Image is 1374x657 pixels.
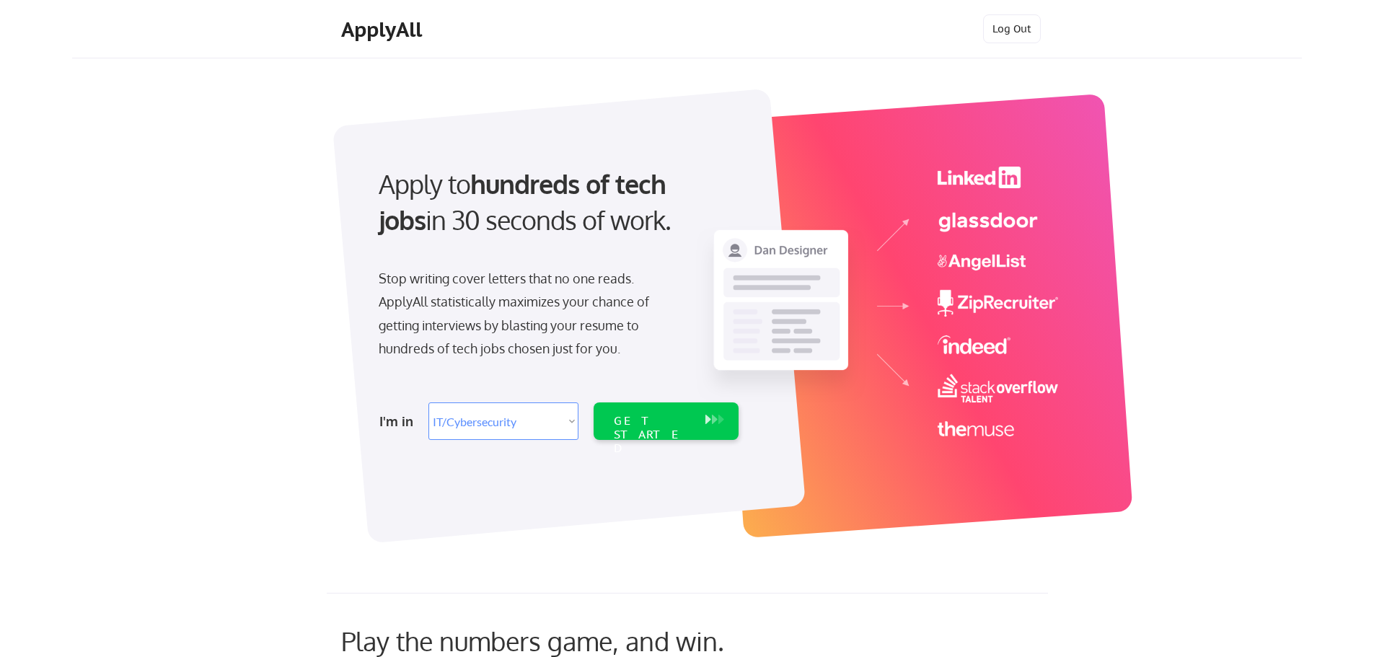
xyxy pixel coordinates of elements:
strong: hundreds of tech jobs [379,167,672,236]
div: Play the numbers game, and win. [341,625,788,656]
div: ApplyAll [341,17,426,42]
button: Log Out [983,14,1041,43]
div: Stop writing cover letters that no one reads. ApplyAll statistically maximizes your chance of get... [379,267,675,361]
div: GET STARTED [614,414,691,456]
div: I'm in [379,410,420,433]
div: Apply to in 30 seconds of work. [379,166,733,239]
